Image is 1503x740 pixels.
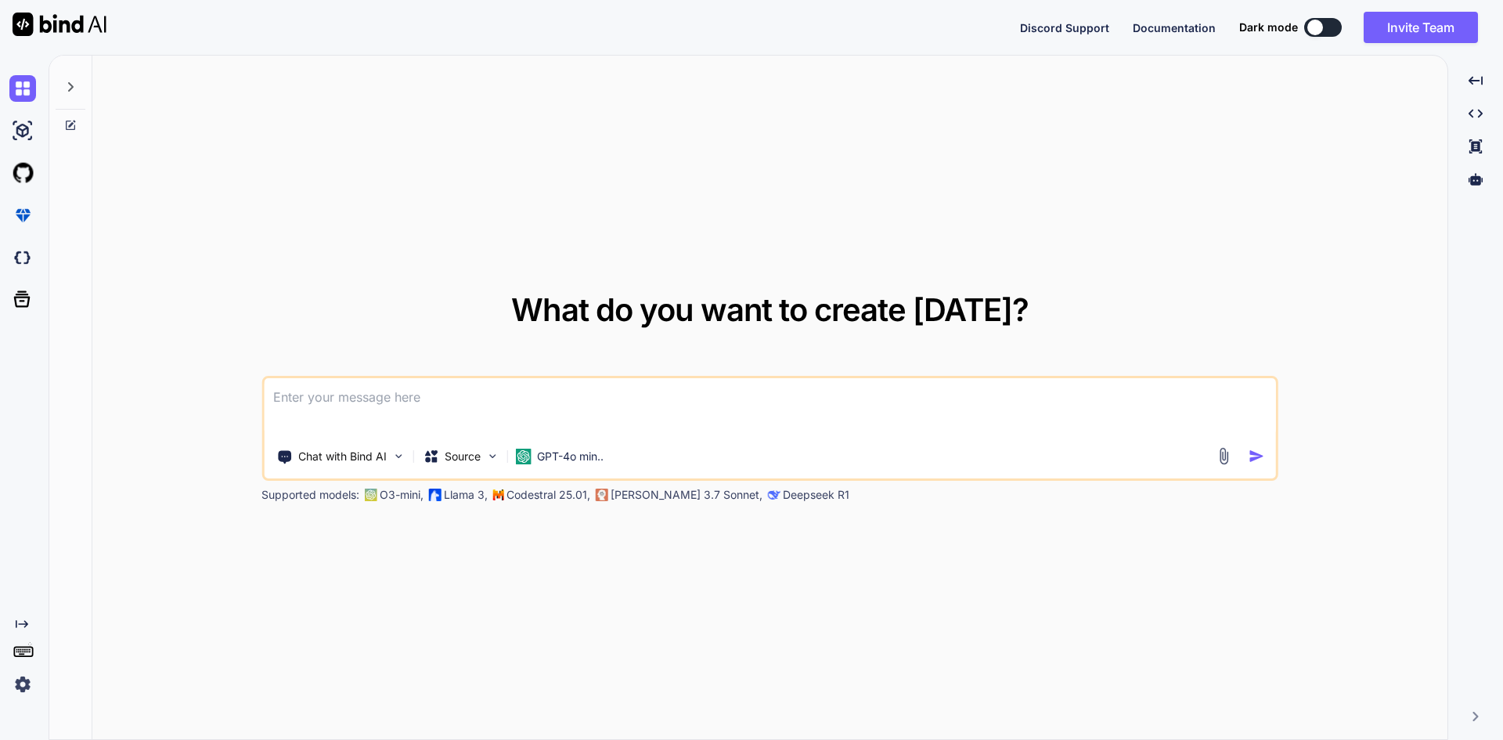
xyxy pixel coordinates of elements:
img: attachment [1215,447,1233,465]
p: O3-mini, [380,487,424,503]
img: ai-studio [9,117,36,144]
img: darkCloudIdeIcon [9,244,36,271]
button: Documentation [1133,20,1216,36]
span: Discord Support [1020,21,1109,34]
p: Codestral 25.01, [506,487,590,503]
button: Invite Team [1364,12,1478,43]
img: GPT-4 [364,489,377,501]
img: Llama2 [428,489,441,501]
span: What do you want to create [DATE]? [511,291,1029,329]
img: premium [9,202,36,229]
p: [PERSON_NAME] 3.7 Sonnet, [611,487,762,503]
img: Bind AI [13,13,106,36]
img: Pick Models [485,449,499,463]
p: Source [445,449,481,464]
p: Llama 3, [444,487,488,503]
img: Mistral-AI [492,489,503,500]
img: Pick Tools [391,449,405,463]
img: claude [595,489,607,501]
span: Dark mode [1239,20,1298,35]
span: Documentation [1133,21,1216,34]
button: Discord Support [1020,20,1109,36]
img: claude [767,489,780,501]
img: icon [1249,448,1265,464]
img: githubLight [9,160,36,186]
img: settings [9,671,36,698]
p: Chat with Bind AI [298,449,387,464]
img: chat [9,75,36,102]
img: GPT-4o mini [515,449,531,464]
p: Deepseek R1 [783,487,849,503]
p: GPT-4o min.. [537,449,604,464]
p: Supported models: [261,487,359,503]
